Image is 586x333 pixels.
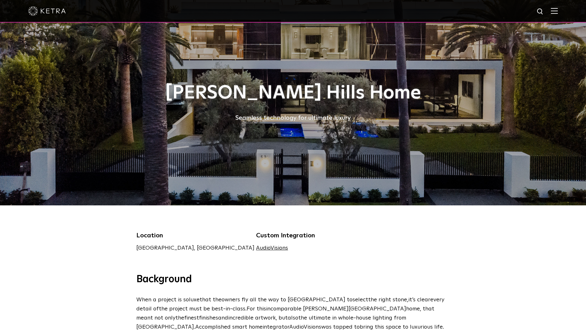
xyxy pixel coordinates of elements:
span: also [288,315,298,321]
span: integrator [263,324,289,330]
p: [GEOGRAPHIC_DATA], [GEOGRAPHIC_DATA] [136,244,254,253]
span: fine [184,315,194,321]
span: was tapped to [321,324,360,330]
span: For th [247,306,262,312]
span: h [406,306,409,312]
div: Seamless technology for ultimate luxury [136,113,450,123]
span: and [218,315,228,321]
span: Audio [289,324,304,330]
h3: Background [136,273,450,286]
img: ketra-logo-2019-white [28,6,66,16]
span: incredible artwor [228,315,273,321]
span: ome [409,306,420,312]
span: st [194,315,199,321]
span: the project must be best-in-class. [159,306,247,312]
span: , that meant not only [136,306,434,321]
img: Hamburger%20Nav.svg [551,8,558,14]
span: the [175,315,184,321]
span: [PERSON_NAME][GEOGRAPHIC_DATA] [303,306,406,312]
span: the ultimate in whole-house lighting from [GEOGRAPHIC_DATA]. [136,315,406,330]
span: incomparable [266,306,301,312]
h5: Location [136,230,254,240]
span: isions [307,324,321,330]
h5: Custom Integration [256,230,333,240]
span: owners fly all the way to [GEOGRAPHIC_DATA] to [222,297,353,303]
span: that the [200,297,222,303]
span: V [304,324,307,330]
span: Accomplished smart home [195,324,263,330]
span: the right stone, [368,297,408,303]
span: is [262,306,266,312]
span: When a project is so [136,297,189,303]
span: , but [276,315,288,321]
h1: [PERSON_NAME] Hills Home [136,83,450,103]
span: luxe [189,297,200,303]
img: search icon [536,8,544,16]
span: bring this space to luxurious life. [360,324,444,330]
a: AudioVisions [256,245,288,251]
span: finishes [199,315,218,321]
span: it’s clear [408,297,430,303]
span: k [273,315,276,321]
span: select [353,297,368,303]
